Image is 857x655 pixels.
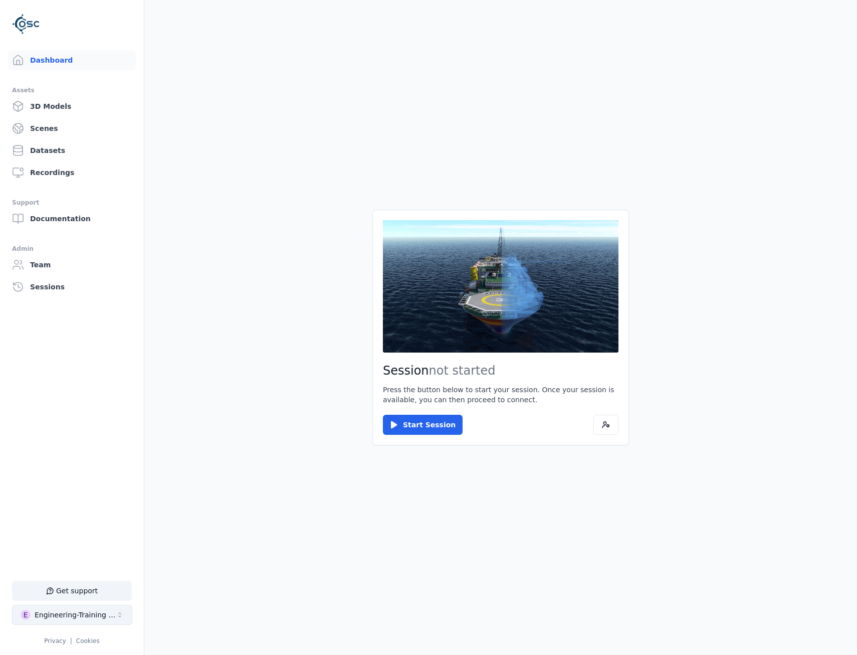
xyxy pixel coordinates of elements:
a: Scenes [8,118,136,138]
a: Dashboard [8,50,136,70]
a: Privacy [44,637,66,644]
a: Documentation [8,209,136,229]
a: 3D Models [8,96,136,116]
div: E [21,610,31,620]
div: Support [12,197,132,209]
a: Datasets [8,140,136,160]
button: Get support [12,581,132,601]
span: not started [429,364,496,378]
a: Recordings [8,162,136,183]
p: Press the button below to start your session. Once your session is available, you can then procee... [383,385,618,405]
div: Engineering-Training (SSO Staging) [35,610,116,620]
div: Assets [12,84,132,96]
a: Team [8,255,136,275]
a: Cookies [76,637,100,644]
span: | [70,637,72,644]
h2: Session [383,363,618,379]
button: Select a workspace [12,605,132,625]
button: Start Session [383,415,463,435]
a: Sessions [8,277,136,297]
img: Logo [12,10,40,38]
div: Admin [12,243,132,255]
